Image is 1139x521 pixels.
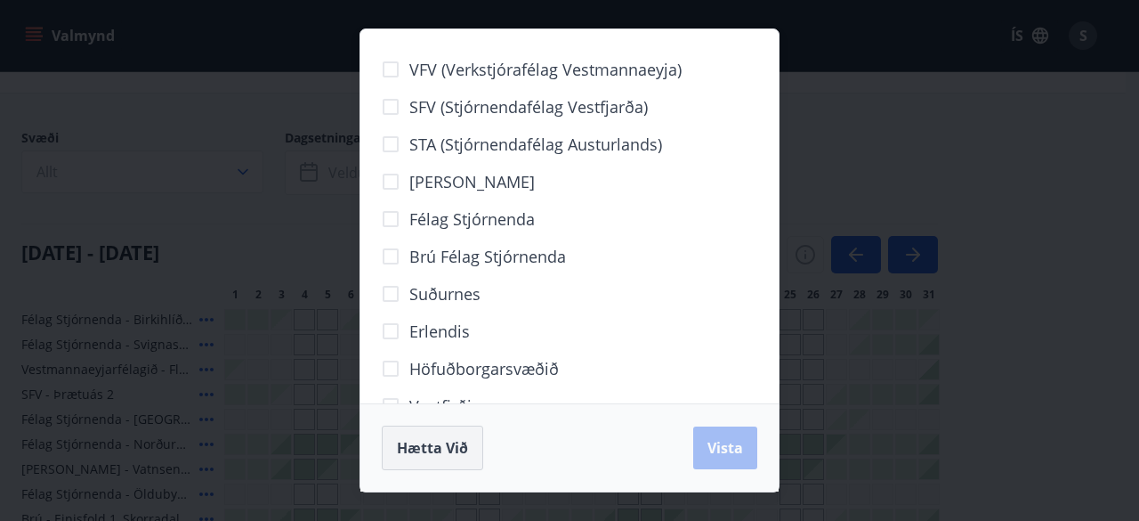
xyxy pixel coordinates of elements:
span: Vestfirðir [409,395,478,418]
span: VFV (Verkstjórafélag Vestmannaeyja) [409,58,682,81]
span: STA (Stjórnendafélag Austurlands) [409,133,662,156]
span: SFV (Stjórnendafélag Vestfjarða) [409,95,648,118]
span: Hætta við [397,438,468,458]
span: Erlendis [409,320,470,343]
span: Brú félag stjórnenda [409,245,566,268]
span: Suðurnes [409,282,481,305]
span: Höfuðborgarsvæðið [409,357,559,380]
span: [PERSON_NAME] [409,170,535,193]
button: Hætta við [382,426,483,470]
span: Félag stjórnenda [409,208,535,231]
